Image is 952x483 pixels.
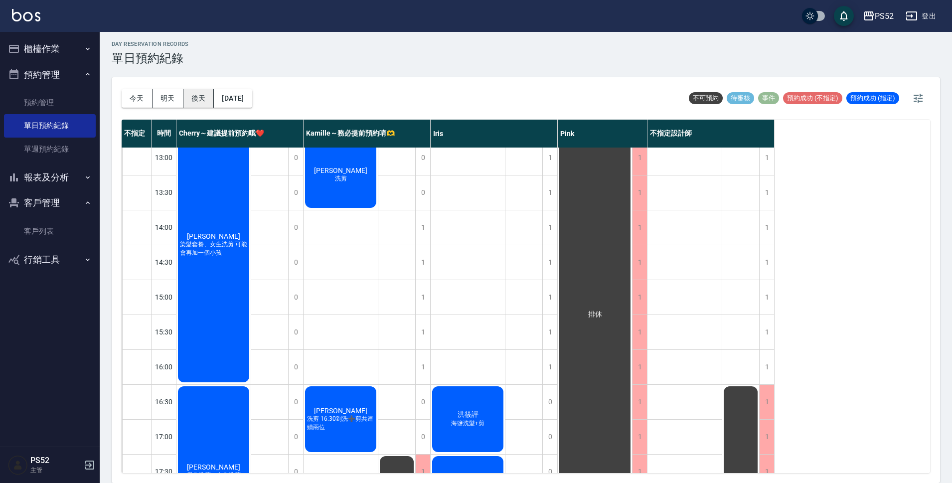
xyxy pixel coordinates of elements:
div: 不指定設計師 [647,120,775,148]
div: 1 [415,210,430,245]
span: 預約成功 (指定) [846,94,899,103]
span: 洗剪 [333,174,349,183]
div: 14:00 [152,210,176,245]
p: 主管 [30,466,81,475]
div: 0 [542,385,557,419]
a: 單日預約紀錄 [4,114,96,137]
button: PS52 [859,6,898,26]
div: 13:30 [152,175,176,210]
div: PS52 [875,10,894,22]
a: 預約管理 [4,91,96,114]
div: 1 [415,350,430,384]
div: 1 [759,245,774,280]
button: 櫃檯作業 [4,36,96,62]
span: 待審核 [727,94,754,103]
div: 0 [288,245,303,280]
div: 13:00 [152,140,176,175]
span: 事件 [758,94,779,103]
div: 1 [542,175,557,210]
div: Kamille～務必提前預約唷🫶 [304,120,431,148]
div: 0 [288,385,303,419]
h2: day Reservation records [112,41,189,47]
span: [PERSON_NAME] [312,166,369,174]
div: 1 [415,280,430,315]
div: 15:00 [152,280,176,315]
div: 1 [759,175,774,210]
span: [PERSON_NAME] [185,232,242,240]
div: 1 [542,315,557,349]
div: 16:30 [152,384,176,419]
span: 染髮套餐、女生洗剪 可能會再加一個小孩 [178,240,249,257]
span: 洗剪 16:30到洗➕剪共連續兩位 [305,415,376,432]
div: 1 [759,420,774,454]
button: 今天 [122,89,153,108]
h3: 單日預約紀錄 [112,51,189,65]
button: save [834,6,854,26]
img: Person [8,455,28,475]
div: 16:00 [152,349,176,384]
div: 0 [288,141,303,175]
div: 1 [542,210,557,245]
div: 0 [288,350,303,384]
div: 0 [288,315,303,349]
button: 預約管理 [4,62,96,88]
div: 1 [632,245,647,280]
div: 0 [415,385,430,419]
span: [PERSON_NAME] [185,463,242,471]
div: 1 [632,175,647,210]
div: 1 [632,280,647,315]
div: 0 [415,175,430,210]
button: 登出 [902,7,940,25]
div: 1 [632,315,647,349]
div: 1 [542,350,557,384]
span: 排休 [586,310,604,319]
div: 0 [415,420,430,454]
div: 1 [759,385,774,419]
div: 15:30 [152,315,176,349]
div: 1 [759,280,774,315]
div: 時間 [152,120,176,148]
a: 單週預約紀錄 [4,138,96,161]
div: 17:00 [152,419,176,454]
div: 0 [542,420,557,454]
div: 1 [542,280,557,315]
div: 0 [288,175,303,210]
span: 不可預約 [689,94,723,103]
span: [PERSON_NAME] [312,407,369,415]
div: 1 [632,420,647,454]
span: 男生洗剪、女生洗剪 [185,471,243,480]
div: 不指定 [122,120,152,148]
div: 0 [288,420,303,454]
div: 1 [759,210,774,245]
img: Logo [12,9,40,21]
div: 1 [759,141,774,175]
div: 0 [288,210,303,245]
div: 1 [542,245,557,280]
div: Iris [431,120,558,148]
button: 後天 [183,89,214,108]
button: 明天 [153,89,183,108]
div: 0 [415,141,430,175]
button: 客戶管理 [4,190,96,216]
div: 14:30 [152,245,176,280]
div: Pink [558,120,647,148]
div: 1 [759,350,774,384]
button: 行銷工具 [4,247,96,273]
div: 1 [759,315,774,349]
button: 報表及分析 [4,164,96,190]
div: 0 [288,280,303,315]
div: 1 [632,141,647,175]
div: 1 [632,385,647,419]
div: 1 [542,141,557,175]
button: [DATE] [214,89,252,108]
a: 客戶列表 [4,220,96,243]
div: Cherry～建議提前預約哦❤️ [176,120,304,148]
div: 1 [415,245,430,280]
div: 1 [632,350,647,384]
div: 1 [632,210,647,245]
div: 1 [415,315,430,349]
h5: PS52 [30,456,81,466]
span: 海鹽洗髮+剪 [449,419,486,428]
span: 預約成功 (不指定) [783,94,842,103]
span: 洪筱評 [456,410,480,419]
